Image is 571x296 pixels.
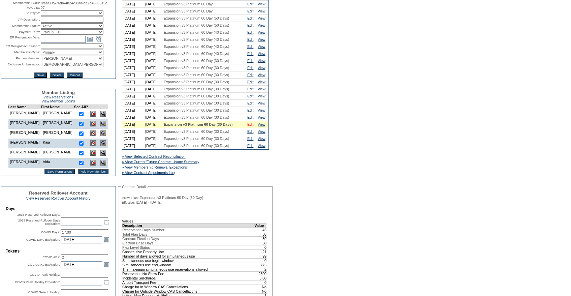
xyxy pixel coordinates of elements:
[254,245,267,249] td: 0
[41,6,45,10] span: 27
[103,261,110,268] a: Open the calendar popup.
[8,109,41,119] td: [PERSON_NAME]
[122,267,254,271] td: The maximum simultaneous use reservations allowed
[122,86,144,93] td: [DATE]
[122,289,254,293] td: Charge for Outside Window CAS Cancellations
[42,90,75,95] span: Member Listing
[8,105,41,109] td: Last Name
[247,87,253,91] a: Edit
[6,206,111,211] td: Days
[258,37,265,41] a: View
[67,72,82,78] input: Cancel
[41,129,74,139] td: [PERSON_NAME]
[254,280,267,285] td: 0
[43,95,73,99] a: View Reservations
[144,64,162,71] td: [DATE]
[164,101,229,105] span: Expansion v3 Platinum 60 Day (30 Days)
[41,158,74,168] td: Vida
[247,9,253,13] a: Edit
[144,71,162,79] td: [DATE]
[258,137,265,141] a: View
[103,218,110,226] a: Open the calendar popup.
[90,130,96,136] img: Delete
[247,122,253,126] a: Edit
[247,73,253,77] a: Edit
[122,223,254,228] td: Description
[247,16,253,20] a: Edit
[258,52,265,56] a: View
[164,59,229,63] span: Expansion v3 Platinum 60 Day (30 Days)
[122,22,144,29] td: [DATE]
[2,29,40,35] td: Payment Term:
[122,241,153,245] span: Election Base Days
[122,79,144,86] td: [DATE]
[122,249,254,254] td: Consecutive Property Use
[41,231,60,234] label: COVID Days:
[122,1,144,8] td: [DATE]
[18,219,60,226] label: 2015 Reserved Rollover Days Expiration:
[247,23,253,27] a: Edit
[164,94,229,98] span: Expansion v3 Platinum 60 Day (30 Days)
[122,245,150,249] span: Flex Level Status
[28,291,60,294] label: COVID Select Holiday:
[122,237,159,241] span: Contract Election Days
[41,1,107,5] span: 8faaf99a-76da-4b24-98aa-ba2b4880615c
[144,142,162,149] td: [DATE]
[258,80,265,84] a: View
[2,35,40,43] td: ER Resignation Date:
[122,165,187,169] a: » View Membership Renewal Exceptions
[254,289,267,293] td: No
[41,109,74,119] td: [PERSON_NAME]
[122,219,133,223] b: Values
[258,23,265,27] a: View
[254,232,267,236] td: 30
[164,16,229,20] span: Expansion v3 Platinum 60 Day (50 Days)
[122,57,144,64] td: [DATE]
[122,263,254,267] td: Simultaneous use end window
[6,249,111,254] td: Tokens
[122,271,254,276] td: Reservation No Show Fee
[122,114,144,121] td: [DATE]
[29,190,88,196] span: Reserved Rollover Account
[144,114,162,121] td: [DATE]
[254,258,267,263] td: 0
[247,30,253,34] a: Edit
[90,140,96,146] img: Delete
[100,130,106,136] img: View Dashboard
[139,196,203,200] span: Expansion v3 Platinum 60 Day (30 Day)
[122,160,199,164] a: » View Current/Future Contract Usage Summary
[122,43,144,50] td: [DATE]
[258,2,265,6] a: View
[164,2,213,6] span: Expansion v3 Platinum 60 Day
[2,10,40,16] td: VIP Type:
[2,50,40,55] td: Membership Type:
[26,196,91,200] a: View Reserved Rollover Account History
[100,121,106,126] img: View Dashboard
[247,137,253,141] a: Edit
[122,36,144,43] td: [DATE]
[122,258,254,263] td: Simultaneous use begin window
[122,128,144,135] td: [DATE]
[74,105,88,109] td: See All?
[122,50,144,57] td: [DATE]
[122,254,254,258] td: Number of days allowed for simultaneous use
[122,232,147,236] span: Total Plan Days
[258,108,265,112] a: View
[2,62,40,67] td: Exclusive Ambassador:
[42,256,60,259] label: COVID ARs:
[164,30,229,34] span: Expansion v3 Platinum 60 Day (40 Days)
[144,86,162,93] td: [DATE]
[8,158,41,168] td: [PERSON_NAME]
[164,87,229,91] span: Expansion v3 Platinum 60 Day (30 Days)
[122,135,144,142] td: [DATE]
[122,196,138,200] span: Active Plan:
[164,80,229,84] span: Expansion v3 Platinum 60 Day (30 Days)
[254,228,267,232] td: 45
[258,66,265,70] a: View
[15,280,60,284] label: COVID Peak Holiday Expiration:
[122,29,144,36] td: [DATE]
[164,115,229,119] span: Expansion v3 Platinum 60 Day (30 Days)
[8,139,41,148] td: [PERSON_NAME]
[247,129,253,134] a: Edit
[41,139,74,148] td: Kaia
